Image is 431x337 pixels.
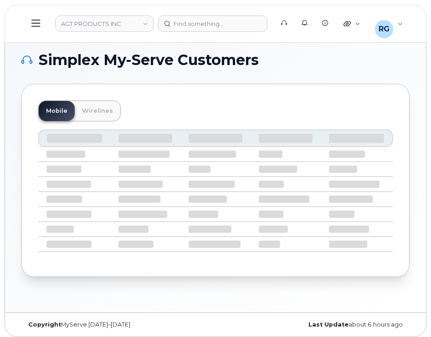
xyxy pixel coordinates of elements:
[75,101,120,121] a: Wirelines
[39,53,259,67] span: Simplex My-Serve Customers
[215,321,410,328] div: about 6 hours ago
[39,101,75,121] a: Mobile
[21,321,215,328] div: MyServe [DATE]–[DATE]
[28,321,61,328] strong: Copyright
[308,321,349,328] strong: Last Update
